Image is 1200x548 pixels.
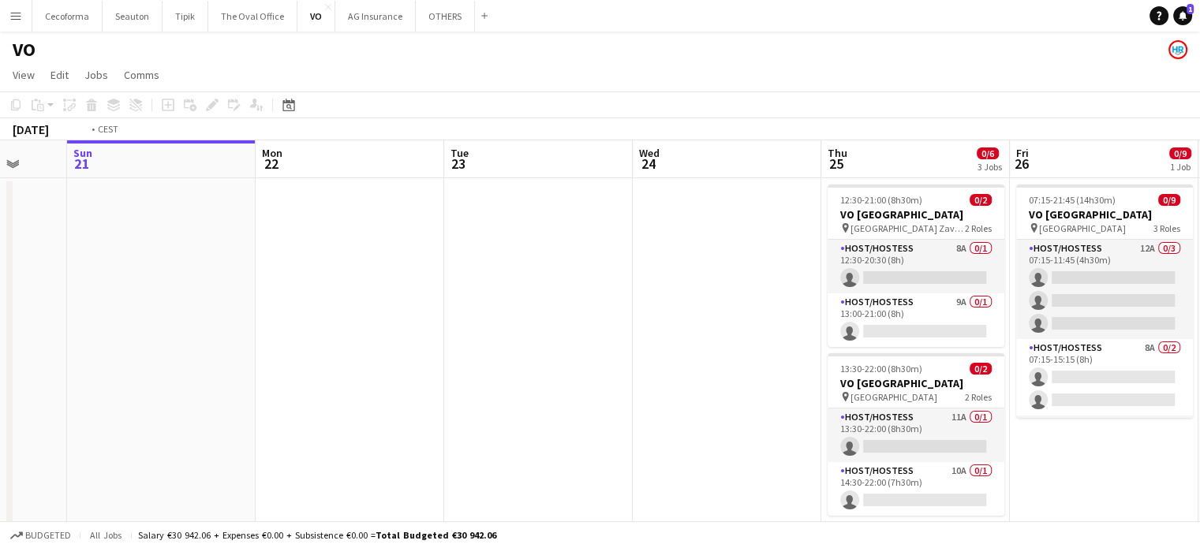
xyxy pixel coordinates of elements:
[1173,6,1192,25] a: 1
[25,530,71,541] span: Budgeted
[376,529,496,541] span: Total Budgeted €30 942.06
[163,1,208,32] button: Tipik
[297,1,335,32] button: VO
[118,65,166,85] a: Comms
[1168,40,1187,59] app-user-avatar: HR Team
[208,1,297,32] button: The Oval Office
[124,68,159,82] span: Comms
[416,1,475,32] button: OTHERS
[32,1,103,32] button: Cecoforma
[138,529,496,541] div: Salary €30 942.06 + Expenses €0.00 + Subsistence €0.00 =
[103,1,163,32] button: Seauton
[78,65,114,85] a: Jobs
[44,65,75,85] a: Edit
[6,65,41,85] a: View
[84,68,108,82] span: Jobs
[1187,4,1194,14] span: 1
[87,529,125,541] span: All jobs
[335,1,416,32] button: AG Insurance
[13,38,36,62] h1: VO
[50,68,69,82] span: Edit
[98,123,118,135] div: CEST
[13,68,35,82] span: View
[8,527,73,544] button: Budgeted
[13,121,49,137] div: [DATE]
